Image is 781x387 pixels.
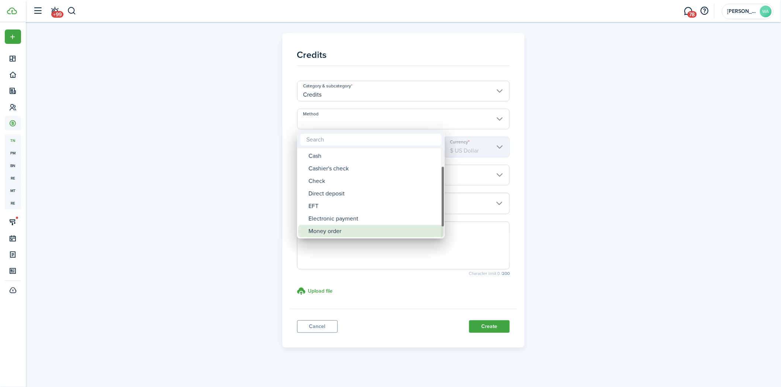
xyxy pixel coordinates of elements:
[297,149,445,238] mbsc-wheel: Method
[309,187,439,200] div: Direct deposit
[309,212,439,225] div: Electronic payment
[309,162,439,175] div: Cashier's check
[309,200,439,212] div: EFT
[309,175,439,187] div: Check
[300,134,442,146] input: Search
[309,225,439,237] div: Money order
[309,150,439,162] div: Cash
